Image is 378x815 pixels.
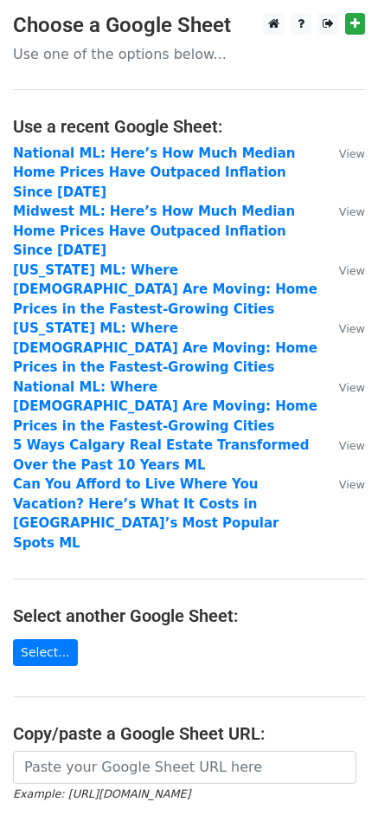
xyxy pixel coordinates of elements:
small: View [339,439,365,452]
small: View [339,381,365,394]
a: Midwest ML: Here’s How Much Median Home Prices Have Outpaced Inflation Since [DATE] [13,204,295,258]
a: Can You Afford to Live Where You Vacation? Here’s What It Costs in [GEOGRAPHIC_DATA]’s Most Popul... [13,476,279,551]
h4: Select another Google Sheet: [13,605,365,626]
a: View [322,146,365,161]
a: 5 Ways Calgary Real Estate Transformed Over the Past 10 Years ML [13,437,310,473]
a: National ML: Where [DEMOGRAPHIC_DATA] Are Moving: Home Prices in the Fastest-Growing Cities [13,379,317,434]
a: View [322,476,365,492]
small: View [339,322,365,335]
h4: Copy/paste a Google Sheet URL: [13,723,365,744]
input: Paste your Google Sheet URL here [13,751,356,784]
a: Select... [13,639,78,666]
small: View [339,205,365,218]
p: Use one of the options below... [13,45,365,63]
a: [US_STATE] ML: Where [DEMOGRAPHIC_DATA] Are Moving: Home Prices in the Fastest-Growing Cities [13,320,317,375]
a: View [322,379,365,395]
a: National ML: Here’s How Much Median Home Prices Have Outpaced Inflation Since [DATE] [13,146,295,200]
small: View [339,478,365,491]
a: View [322,262,365,278]
a: View [322,204,365,219]
a: View [322,437,365,453]
h4: Use a recent Google Sheet: [13,116,365,137]
small: View [339,264,365,277]
a: [US_STATE] ML: Where [DEMOGRAPHIC_DATA] Are Moving: Home Prices in the Fastest-Growing Cities [13,262,317,317]
small: View [339,147,365,160]
small: Example: [URL][DOMAIN_NAME] [13,787,190,800]
h3: Choose a Google Sheet [13,13,365,38]
a: View [322,320,365,336]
